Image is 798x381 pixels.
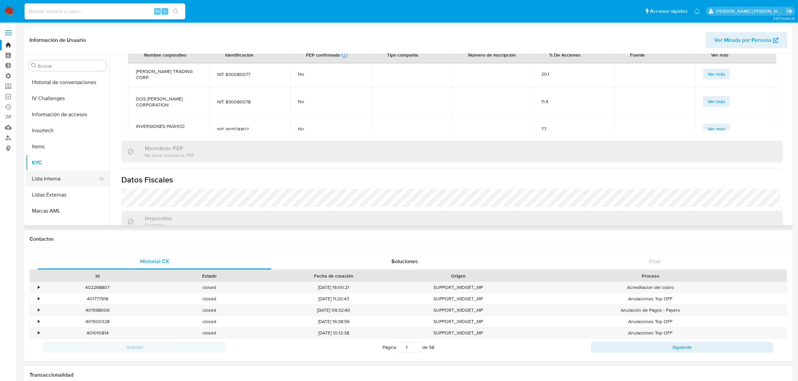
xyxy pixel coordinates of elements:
h1: Datos Fiscales [121,175,783,185]
div: SUPPORT_WIDGET_MP [403,282,514,293]
button: Historial de conversaciones [26,74,110,90]
div: [DATE] 16:00:21 [265,282,403,293]
span: Alt [155,8,160,14]
div: closed [153,282,265,293]
button: Buscar [31,63,37,68]
div: [DATE] 11:20:43 [265,293,403,304]
button: Ver más [703,124,730,134]
div: Anulaciones Top OFF [514,293,787,304]
a: Salir [786,8,793,15]
div: Anulaciones Top OFF [514,327,787,338]
button: Listas Externas [26,187,110,203]
span: Chat [649,257,660,265]
a: Notificaciones [694,8,700,14]
span: NIT 830080078 [217,99,282,105]
span: Historial CX [140,257,169,265]
h1: Información de Usuario [29,37,86,44]
div: Número de inscripción [460,47,524,63]
div: • [38,296,40,302]
div: [DATE] 09:32:40 [265,305,403,316]
div: ImpuestosSin datos [121,211,783,232]
div: Identificación [217,47,261,63]
span: Ver más [708,124,725,134]
span: Soluciones [391,257,418,265]
div: Id [46,273,148,279]
div: Anulaciones Top OFF [514,316,787,327]
div: PEP confirmado [306,52,348,58]
button: IV Challenges [26,90,110,106]
button: Ver más [703,69,730,79]
div: Estado [158,273,260,279]
div: % De Acciones [541,47,589,63]
div: [DATE] 10:12:38 [265,327,403,338]
span: NIT 901574807 [217,126,282,132]
div: 11.4 [541,98,606,104]
div: Proceso [519,273,782,279]
button: Items [26,139,110,155]
button: Información de accesos [26,106,110,123]
span: Ver más [708,97,725,106]
div: 20.1 [541,71,606,77]
div: No [298,98,363,104]
span: 58 [429,344,434,351]
button: Lista Interna [26,171,104,187]
h1: Transaccionalidad [29,372,787,378]
div: SUPPORT_WIDGET_MP [403,316,514,327]
div: SUPPORT_WIDGET_MP [403,293,514,304]
div: No [298,71,363,77]
button: KYC [26,155,110,171]
div: 401598006 [42,305,153,316]
span: Ver Mirada por Persona [714,32,772,48]
span: Accesos rápidos [650,8,687,15]
div: 7.7 [541,126,606,132]
div: No [298,126,363,132]
div: • [38,330,40,336]
span: INVERSIONES PASHCO INTERNACIONAL S.A [136,123,201,135]
div: Origen [407,273,509,279]
span: DOS [PERSON_NAME] CORPORATION [136,96,201,108]
div: Ver más [703,47,737,63]
div: closed [153,305,265,316]
span: Página de [382,342,434,353]
div: Fecha de creación [270,273,398,279]
div: Tipo compañía [379,47,426,63]
h3: Miembros PEP [145,145,194,152]
div: • [38,307,40,313]
div: 402268807 [42,282,153,293]
div: SUPPORT_WIDGET_MP [403,327,514,338]
input: Buscar usuario o caso... [24,7,185,16]
h3: Impuestos [145,215,172,222]
span: s [164,8,166,14]
p: No tiene miembros PEP [145,152,194,158]
div: Fuente [622,47,653,63]
div: Acreditacion del cobro [514,282,787,293]
div: Anulación de Pagos - Payers [514,305,787,316]
div: • [38,318,40,325]
div: SUPPORT_WIDGET_MP [403,305,514,316]
button: search-icon [169,7,183,16]
button: Perfiles [26,219,110,235]
div: Nombre corporativo [136,47,194,63]
button: Marcas AML [26,203,110,219]
div: 401010814 [42,327,153,338]
div: 401777918 [42,293,153,304]
button: Ver más [703,96,730,107]
h1: Contactos [29,236,787,242]
div: [DATE] 16:38:56 [265,316,403,327]
p: camila.baquero@mercadolibre.com.co [716,8,784,14]
div: • [38,284,40,291]
input: Buscar [38,63,104,69]
span: NIT 830080077 [217,71,282,77]
span: Ver más [708,69,725,79]
div: 401500328 [42,316,153,327]
div: closed [153,316,265,327]
button: Ver Mirada por Persona [705,32,787,48]
button: Insurtech [26,123,110,139]
p: Sin datos [145,222,172,228]
div: closed [153,293,265,304]
span: [PERSON_NAME] TRADING CORP. [136,68,201,80]
button: Anterior [44,342,226,353]
button: Siguiente [591,342,773,353]
div: Miembros PEPNo tiene miembros PEP [121,141,783,162]
div: closed [153,327,265,338]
